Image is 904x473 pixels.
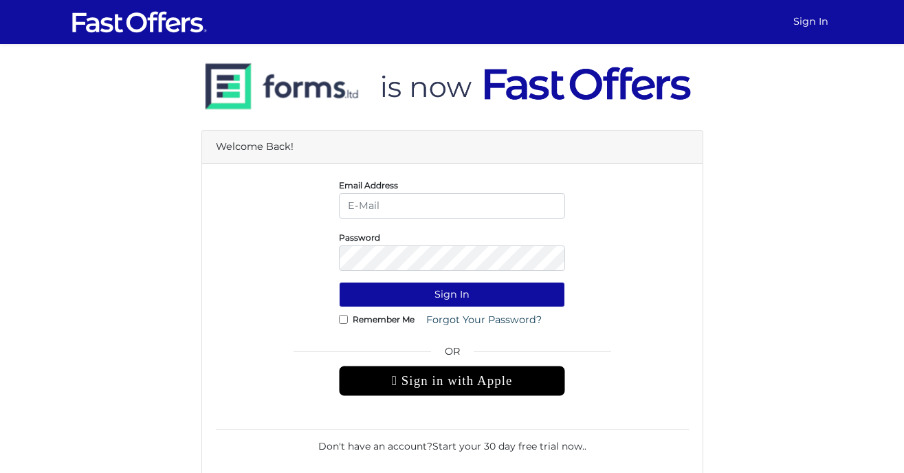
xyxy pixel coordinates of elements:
label: Password [339,236,380,239]
button: Sign In [339,282,565,307]
label: Email Address [339,184,398,187]
a: Start your 30 day free trial now. [432,440,584,452]
a: Forgot Your Password? [417,307,551,333]
div: Don't have an account? . [216,429,689,454]
div: Welcome Back! [202,131,703,164]
input: E-Mail [339,193,565,219]
label: Remember Me [353,318,415,321]
a: Sign In [788,8,834,35]
div: Sign in with Apple [339,366,565,396]
span: OR [339,344,565,366]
